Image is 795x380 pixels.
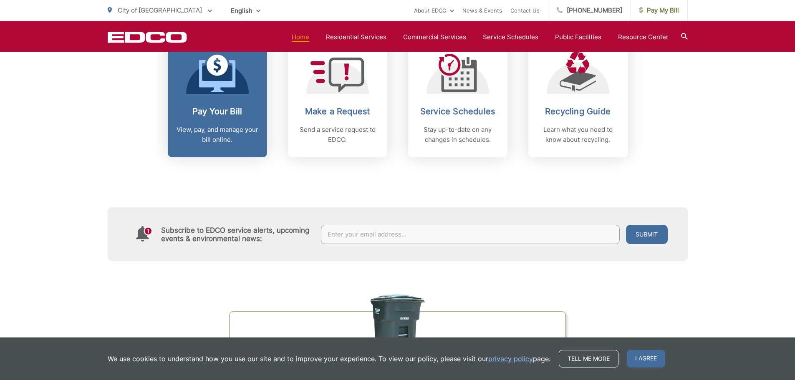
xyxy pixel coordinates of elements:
[627,350,665,367] span: I agree
[537,125,619,145] p: Learn what you need to know about recycling.
[510,5,540,15] a: Contact Us
[168,40,267,157] a: Pay Your Bill View, pay, and manage your bill online.
[528,40,628,157] a: Recycling Guide Learn what you need to know about recycling.
[488,354,533,364] a: privacy policy
[626,225,668,244] button: Submit
[416,106,499,116] h2: Service Schedules
[176,106,259,116] h2: Pay Your Bill
[414,5,454,15] a: About EDCO
[483,32,538,42] a: Service Schedules
[176,125,259,145] p: View, pay, and manage your bill online.
[321,225,620,244] input: Enter your email address...
[462,5,502,15] a: News & Events
[118,6,202,14] span: City of [GEOGRAPHIC_DATA]
[416,125,499,145] p: Stay up-to-date on any changes in schedules.
[288,40,387,157] a: Make a Request Send a service request to EDCO.
[408,40,507,157] a: Service Schedules Stay up-to-date on any changes in schedules.
[161,226,313,243] h4: Subscribe to EDCO service alerts, upcoming events & environmental news:
[326,32,386,42] a: Residential Services
[618,32,669,42] a: Resource Center
[292,32,309,42] a: Home
[108,354,550,364] p: We use cookies to understand how you use our site and to improve your experience. To view our pol...
[639,5,679,15] span: Pay My Bill
[555,32,601,42] a: Public Facilities
[225,3,267,18] span: English
[296,125,379,145] p: Send a service request to EDCO.
[296,106,379,116] h2: Make a Request
[403,32,466,42] a: Commercial Services
[108,31,187,43] a: EDCD logo. Return to the homepage.
[559,350,618,367] a: Tell me more
[537,106,619,116] h2: Recycling Guide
